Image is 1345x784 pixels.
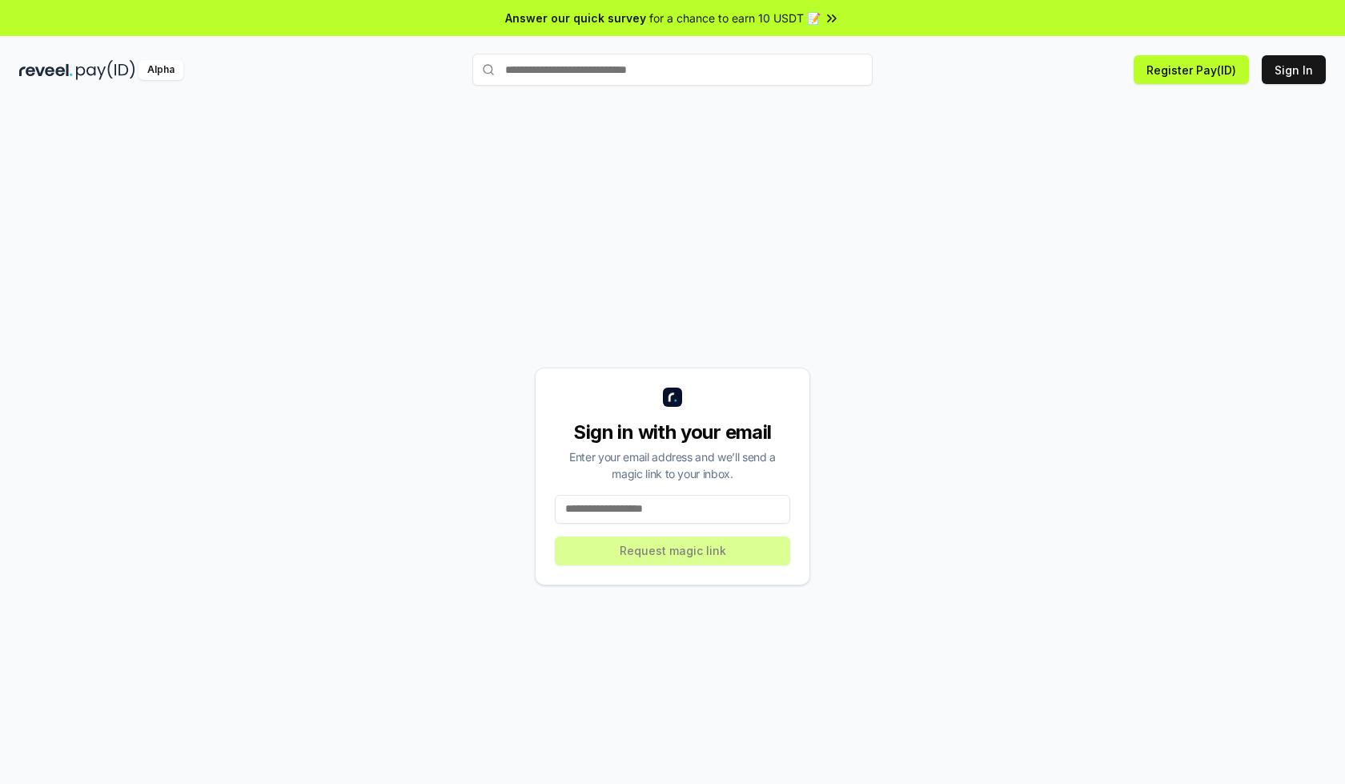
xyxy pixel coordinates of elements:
div: Alpha [139,60,183,80]
img: reveel_dark [19,60,73,80]
img: pay_id [76,60,135,80]
div: Sign in with your email [555,420,790,445]
button: Sign In [1262,55,1326,84]
span: for a chance to earn 10 USDT 📝 [649,10,821,26]
div: Enter your email address and we’ll send a magic link to your inbox. [555,448,790,482]
span: Answer our quick survey [505,10,646,26]
button: Register Pay(ID) [1134,55,1249,84]
img: logo_small [663,388,682,407]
